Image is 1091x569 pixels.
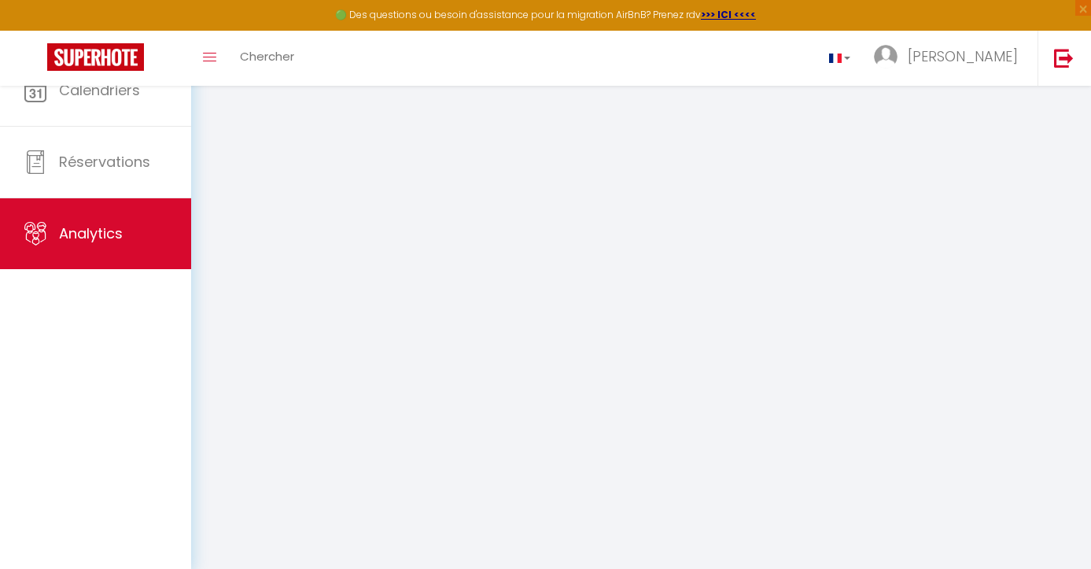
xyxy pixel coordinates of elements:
[59,152,150,172] span: Réservations
[59,224,123,243] span: Analytics
[701,8,756,21] a: >>> ICI <<<<
[240,48,294,65] span: Chercher
[1054,48,1074,68] img: logout
[908,46,1018,66] span: [PERSON_NAME]
[59,80,140,100] span: Calendriers
[874,45,897,68] img: ...
[47,43,144,71] img: Super Booking
[228,31,306,86] a: Chercher
[862,31,1038,86] a: ... [PERSON_NAME]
